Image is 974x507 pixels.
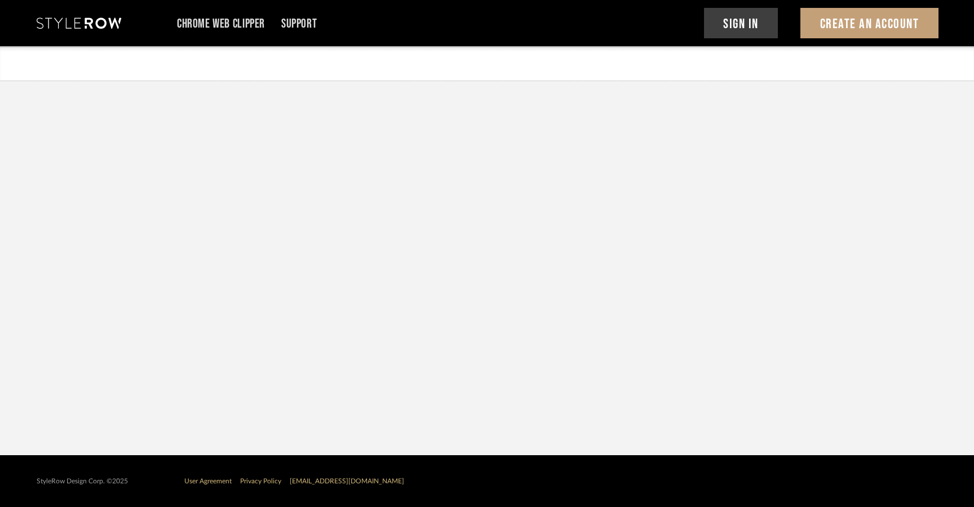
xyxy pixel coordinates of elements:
[240,478,281,484] a: Privacy Policy
[281,19,317,29] a: Support
[37,477,128,486] div: StyleRow Design Corp. ©2025
[177,19,265,29] a: Chrome Web Clipper
[800,8,938,38] button: Create An Account
[704,8,778,38] button: Sign In
[290,478,404,484] a: [EMAIL_ADDRESS][DOMAIN_NAME]
[184,478,232,484] a: User Agreement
